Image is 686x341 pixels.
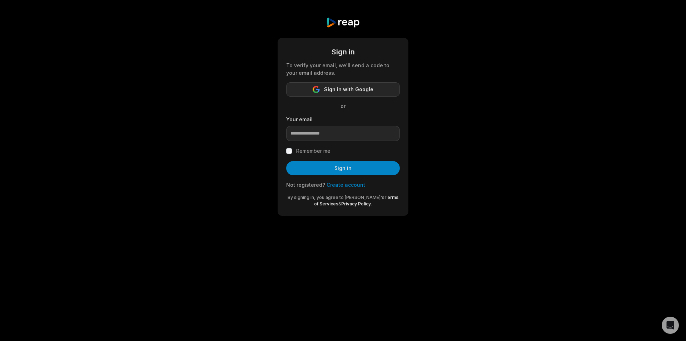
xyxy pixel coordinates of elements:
img: reap [326,17,360,28]
button: Sign in with Google [286,82,400,97]
label: Remember me [296,147,330,155]
span: By signing in, you agree to [PERSON_NAME]'s [288,195,384,200]
span: . [371,201,372,206]
span: or [335,102,351,110]
a: Privacy Policy [341,201,371,206]
span: & [338,201,341,206]
button: Sign in [286,161,400,175]
div: Open Intercom Messenger [662,317,679,334]
div: Sign in [286,47,400,57]
div: To verify your email, we'll send a code to your email address. [286,62,400,77]
a: Create account [327,182,365,188]
span: Not registered? [286,182,325,188]
span: Sign in with Google [324,85,373,94]
a: Terms of Services [314,195,398,206]
label: Your email [286,116,400,123]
